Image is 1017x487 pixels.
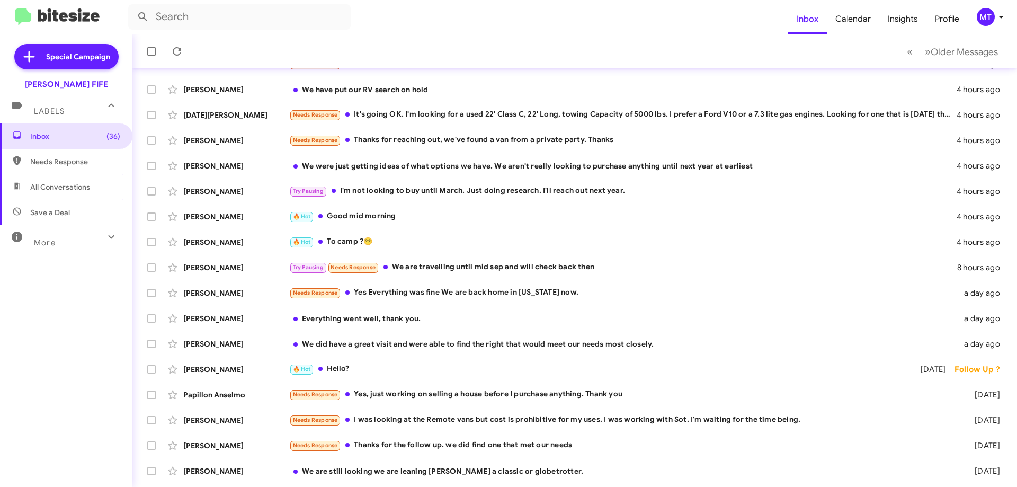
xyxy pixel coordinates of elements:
[289,134,957,146] div: Thanks for reaching out, we've found a van from a private party. Thanks
[957,211,1009,222] div: 4 hours ago
[293,417,338,423] span: Needs Response
[289,339,958,349] div: We did have a great visit and were able to find the right that would meet our needs most closely.
[289,109,957,121] div: It's going OK. I'm looking for a used 22' Class C, 22' Long, towing Capacity of 5000 lbs. I prefe...
[331,264,376,271] span: Needs Response
[293,238,311,245] span: 🔥 Hot
[901,41,1004,63] nav: Page navigation example
[183,466,289,476] div: [PERSON_NAME]
[293,137,338,144] span: Needs Response
[926,4,968,34] a: Profile
[931,46,998,58] span: Older Messages
[958,415,1009,426] div: [DATE]
[957,262,1009,273] div: 8 hours ago
[183,161,289,171] div: [PERSON_NAME]
[293,289,338,296] span: Needs Response
[289,84,957,95] div: We have put our RV search on hold
[289,414,958,426] div: I was looking at the Remote vans but cost is prohibitive for my uses. I was working with Sot. I'm...
[879,4,926,34] a: Insights
[183,84,289,95] div: [PERSON_NAME]
[183,186,289,197] div: [PERSON_NAME]
[827,4,879,34] a: Calendar
[106,131,120,141] span: (36)
[293,264,324,271] span: Try Pausing
[34,107,65,116] span: Labels
[289,161,957,171] div: We were just getting ideas of what options we have. We aren't really looking to purchase anything...
[293,111,338,118] span: Needs Response
[954,364,1009,375] div: Follow Up ?
[907,364,954,375] div: [DATE]
[968,8,1005,26] button: MT
[183,313,289,324] div: [PERSON_NAME]
[128,4,351,30] input: Search
[30,182,90,192] span: All Conversations
[957,84,1009,95] div: 4 hours ago
[30,131,120,141] span: Inbox
[788,4,827,34] a: Inbox
[958,313,1009,324] div: a day ago
[183,110,289,120] div: [DATE][PERSON_NAME]
[957,161,1009,171] div: 4 hours ago
[958,440,1009,451] div: [DATE]
[925,45,931,58] span: »
[30,207,70,218] span: Save a Deal
[183,364,289,375] div: [PERSON_NAME]
[289,185,957,197] div: I'm not looking to buy until March. Just doing research. I'll reach out next year.
[977,8,995,26] div: MT
[183,339,289,349] div: [PERSON_NAME]
[918,41,1004,63] button: Next
[183,237,289,247] div: [PERSON_NAME]
[183,440,289,451] div: [PERSON_NAME]
[907,45,913,58] span: «
[958,339,1009,349] div: a day ago
[289,210,957,223] div: Good mid morning
[957,135,1009,146] div: 4 hours ago
[289,363,907,375] div: Hello?
[293,188,324,194] span: Try Pausing
[958,288,1009,298] div: a day ago
[183,389,289,400] div: Papillon Anselmo
[289,466,958,476] div: We are still looking we are leaning [PERSON_NAME] a classic or globetrotter.
[289,236,957,248] div: To camp ?😵‍💫
[46,51,110,62] span: Special Campaign
[958,389,1009,400] div: [DATE]
[293,442,338,449] span: Needs Response
[34,238,56,247] span: More
[957,186,1009,197] div: 4 hours ago
[293,213,311,220] span: 🔥 Hot
[293,391,338,398] span: Needs Response
[25,79,108,90] div: [PERSON_NAME] FIFE
[183,262,289,273] div: [PERSON_NAME]
[289,261,957,273] div: We are travelling until mid sep and will check back then
[958,466,1009,476] div: [DATE]
[183,211,289,222] div: [PERSON_NAME]
[183,415,289,426] div: [PERSON_NAME]
[289,439,958,451] div: Thanks for the follow up. we did find one that met our needs
[30,156,120,167] span: Needs Response
[289,388,958,401] div: Yes, just working on selling a house before I purchase anything. Thank you
[183,135,289,146] div: [PERSON_NAME]
[957,237,1009,247] div: 4 hours ago
[14,44,119,69] a: Special Campaign
[293,366,311,373] span: 🔥 Hot
[289,287,958,299] div: Yes Everything was fine We are back home in [US_STATE] now.
[183,288,289,298] div: [PERSON_NAME]
[900,41,919,63] button: Previous
[957,110,1009,120] div: 4 hours ago
[289,313,958,324] div: Everything went well, thank you.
